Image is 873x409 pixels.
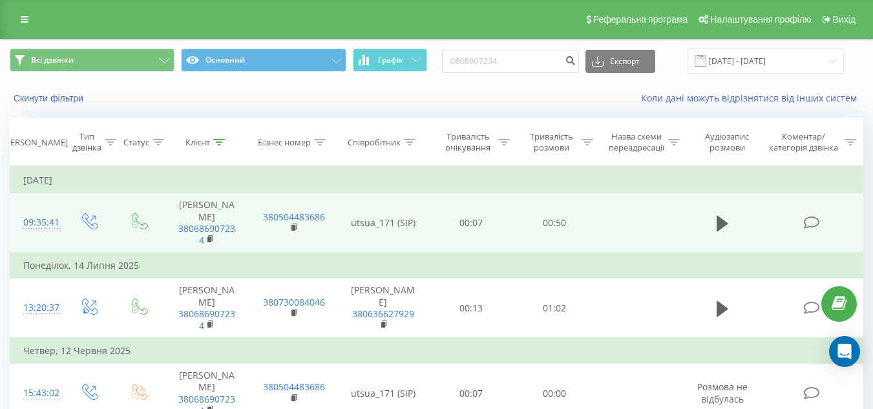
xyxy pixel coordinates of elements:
[258,137,311,148] div: Бізнес номер
[263,211,325,223] a: 380504483686
[430,193,513,253] td: 00:07
[641,92,863,104] a: Коли дані можуть відрізнятися вiд інших систем
[829,336,860,367] div: Open Intercom Messenger
[353,48,427,72] button: Графік
[337,278,430,338] td: [PERSON_NAME]
[263,296,325,308] a: 380730084046
[525,131,578,153] div: Тривалість розмови
[442,50,579,73] input: Пошук за номером
[833,14,856,25] span: Вихід
[263,381,325,393] a: 380504483686
[178,222,235,246] a: 380686907234
[163,278,250,338] td: [PERSON_NAME]
[163,193,250,253] td: [PERSON_NAME]
[10,92,90,104] button: Скинути фільтри
[337,193,430,253] td: utsua_171 (SIP)
[3,137,68,148] div: [PERSON_NAME]
[441,131,495,153] div: Тривалість очікування
[178,308,235,331] a: 380686907234
[352,308,414,320] a: 380636627929
[10,253,863,278] td: Понеділок, 14 Липня 2025
[513,193,596,253] td: 00:50
[593,14,688,25] span: Реферальна програма
[608,131,665,153] div: Назва схеми переадресації
[31,55,74,65] span: Всі дзвінки
[10,338,863,364] td: Четвер, 12 Червня 2025
[710,14,811,25] span: Налаштування профілю
[513,278,596,338] td: 01:02
[430,278,513,338] td: 00:13
[72,131,101,153] div: Тип дзвінка
[23,295,50,320] div: 13:20:37
[378,56,403,65] span: Графік
[585,50,655,73] button: Експорт
[23,381,50,406] div: 15:43:02
[123,137,149,148] div: Статус
[348,137,401,148] div: Співробітник
[181,48,346,72] button: Основний
[10,48,174,72] button: Всі дзвінки
[10,167,863,193] td: [DATE]
[697,381,748,404] span: Розмова не відбулась
[185,137,210,148] div: Клієнт
[695,131,760,153] div: Аудіозапис розмови
[766,131,841,153] div: Коментар/категорія дзвінка
[23,210,50,235] div: 09:35:41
